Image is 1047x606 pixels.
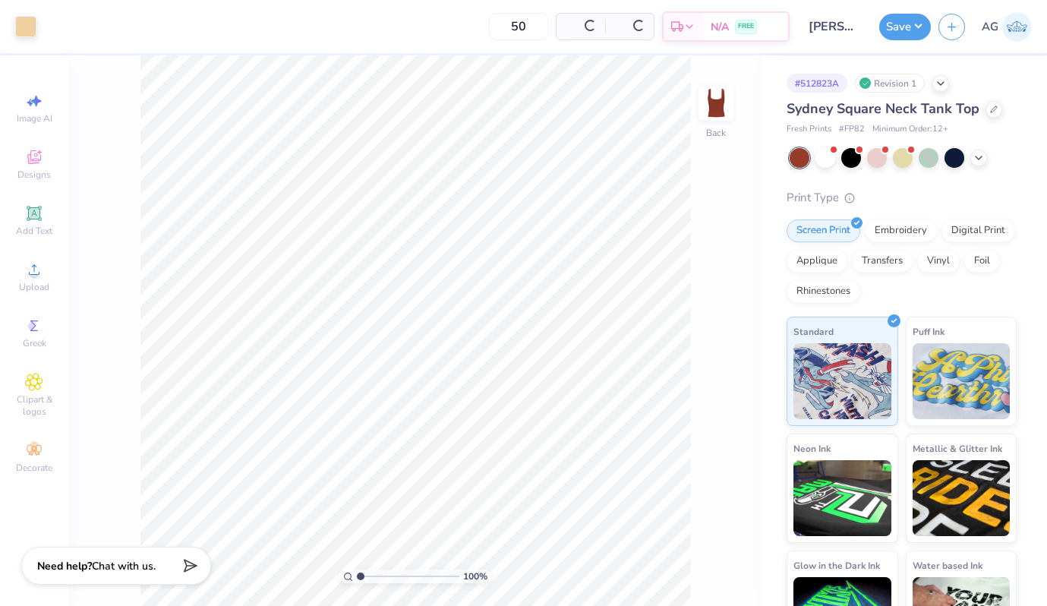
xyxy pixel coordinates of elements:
div: Transfers [852,250,913,273]
img: Ana Gonzalez [1002,12,1032,42]
span: Glow in the Dark Ink [793,557,880,573]
span: Water based Ink [913,557,982,573]
div: # 512823A [787,74,847,93]
span: Chat with us. [92,559,156,573]
span: Fresh Prints [787,123,831,136]
img: Metallic & Glitter Ink [913,460,1011,536]
span: Image AI [17,112,52,125]
span: Upload [19,281,49,293]
div: Embroidery [865,219,937,242]
span: # FP82 [839,123,865,136]
span: Minimum Order: 12 + [872,123,948,136]
span: Metallic & Glitter Ink [913,440,1002,456]
div: Vinyl [917,250,960,273]
div: Applique [787,250,847,273]
img: Back [701,88,731,118]
strong: Need help? [37,559,92,573]
span: N/A [711,19,729,35]
img: Standard [793,343,891,419]
span: Standard [793,324,834,339]
input: Untitled Design [797,11,872,42]
button: Save [879,14,931,40]
div: Foil [964,250,1000,273]
span: FREE [738,21,754,32]
img: Puff Ink [913,343,1011,419]
span: Sydney Square Neck Tank Top [787,99,979,118]
div: Print Type [787,189,1017,207]
a: AG [982,12,1032,42]
div: Revision 1 [855,74,925,93]
span: AG [982,18,998,36]
div: Rhinestones [787,280,860,303]
span: Greek [23,337,46,349]
input: – – [489,13,548,40]
img: Neon Ink [793,460,891,536]
span: Designs [17,169,51,181]
div: Screen Print [787,219,860,242]
span: Add Text [16,225,52,237]
div: Digital Print [941,219,1015,242]
span: Neon Ink [793,440,831,456]
div: Back [706,126,726,140]
span: Clipart & logos [8,393,61,418]
span: Puff Ink [913,324,945,339]
span: 100 % [463,570,487,583]
span: Decorate [16,462,52,474]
